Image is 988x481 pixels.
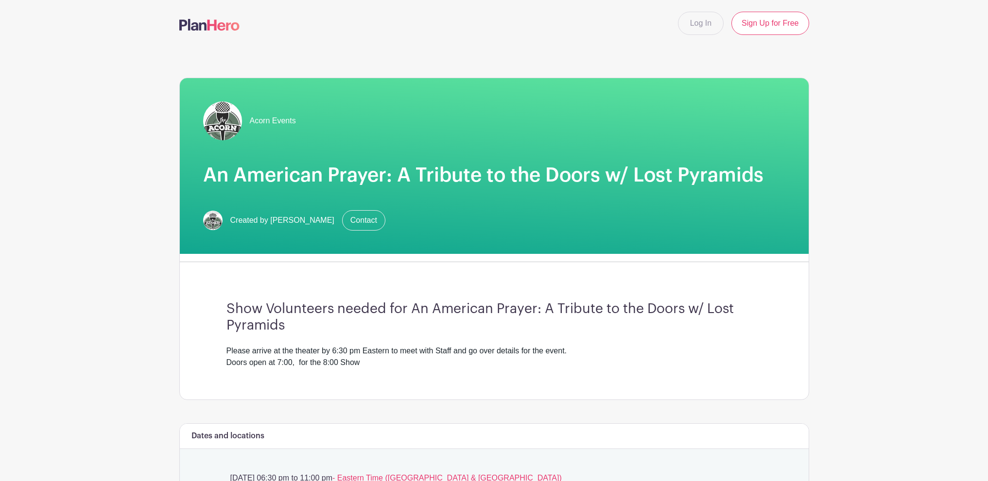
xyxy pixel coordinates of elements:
[179,19,240,31] img: logo-507f7623f17ff9eddc593b1ce0a138ce2505c220e1c5a4e2b4648c50719b7d32.svg
[230,215,334,226] span: Created by [PERSON_NAME]
[250,115,296,127] span: Acorn Events
[203,164,785,187] h1: An American Prayer: A Tribute to the Doors w/ Lost Pyramids
[678,12,724,35] a: Log In
[191,431,264,441] h6: Dates and locations
[226,301,762,333] h3: Show Volunteers needed for An American Prayer: A Tribute to the Doors w/ Lost Pyramids
[342,210,385,231] a: Contact
[731,12,809,35] a: Sign Up for Free
[203,211,223,230] img: Acorn%20Logo%20SMALL.jpg
[203,101,242,140] img: Acorn%20Logo%20SMALL.jpg
[226,345,762,368] div: Please arrive at the theater by 6:30 pm Eastern to meet with Staff and go over details for the ev...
